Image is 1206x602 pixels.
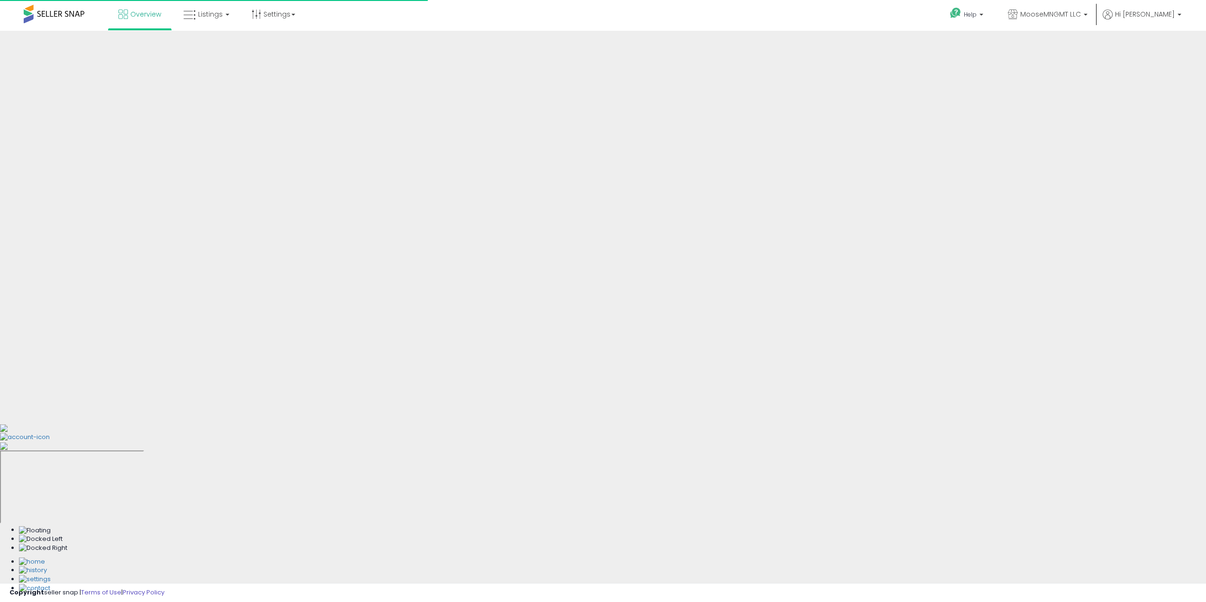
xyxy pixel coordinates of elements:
img: Contact [19,584,50,593]
a: Hi [PERSON_NAME] [1103,9,1181,28]
span: Listings [198,9,223,19]
span: Overview [130,9,161,19]
img: Docked Right [19,544,67,553]
img: Docked Left [19,535,63,544]
i: Get Help [950,7,961,19]
img: Home [19,557,45,566]
img: History [19,566,47,575]
span: MooseMNGMT LLC [1020,9,1081,19]
img: Floating [19,526,51,535]
span: Help [964,10,977,18]
img: Settings [19,575,51,584]
span: Hi [PERSON_NAME] [1115,9,1175,19]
